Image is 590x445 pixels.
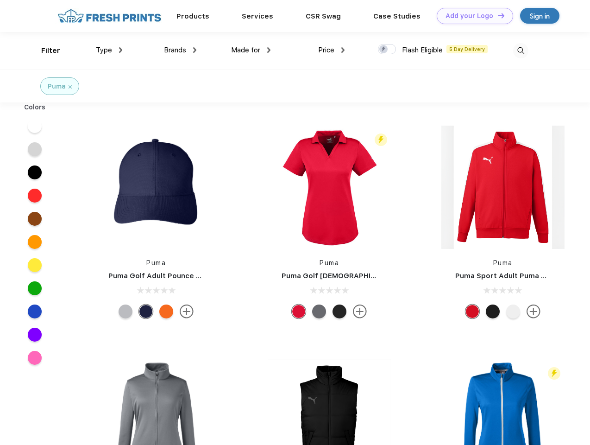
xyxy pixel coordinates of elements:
img: fo%20logo%202.webp [55,8,164,24]
a: Sign in [520,8,559,24]
div: Puma Black [486,305,500,318]
img: dropdown.png [341,47,345,53]
div: Peacoat [139,305,153,318]
img: func=resize&h=266 [268,126,391,249]
div: Puma Black [333,305,346,318]
a: Puma [493,259,513,267]
img: filter_cancel.svg [69,85,72,89]
a: CSR Swag [306,12,341,20]
img: func=resize&h=266 [441,126,565,249]
span: Flash Eligible [402,46,443,54]
div: High Risk Red [292,305,306,318]
a: Services [242,12,273,20]
div: Quiet Shade [312,305,326,318]
a: Puma [320,259,339,267]
img: dropdown.png [267,47,270,53]
div: Filter [41,45,60,56]
div: Puma [48,82,66,91]
img: flash_active_toggle.svg [375,133,387,146]
div: Sign in [530,11,550,21]
div: Quarry [119,305,132,318]
div: High Risk Red [465,305,479,318]
img: more.svg [353,305,367,318]
a: Puma [146,259,166,267]
div: Colors [17,102,53,112]
span: Type [96,46,112,54]
a: Products [176,12,209,20]
a: Puma Golf [DEMOGRAPHIC_DATA]' Icon Golf Polo [282,272,453,280]
span: Brands [164,46,186,54]
img: dropdown.png [193,47,196,53]
img: more.svg [180,305,194,318]
span: 5 Day Delivery [446,45,488,53]
img: desktop_search.svg [513,43,528,58]
div: Add your Logo [446,12,493,20]
img: dropdown.png [119,47,122,53]
img: more.svg [527,305,540,318]
div: White and Quiet Shade [506,305,520,318]
img: func=resize&h=266 [94,126,218,249]
img: flash_active_toggle.svg [548,367,560,380]
div: Vibrant Orange [159,305,173,318]
img: DT [498,13,504,18]
a: Puma Golf Adult Pounce Adjustable Cap [108,272,250,280]
span: Made for [231,46,260,54]
span: Price [318,46,334,54]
